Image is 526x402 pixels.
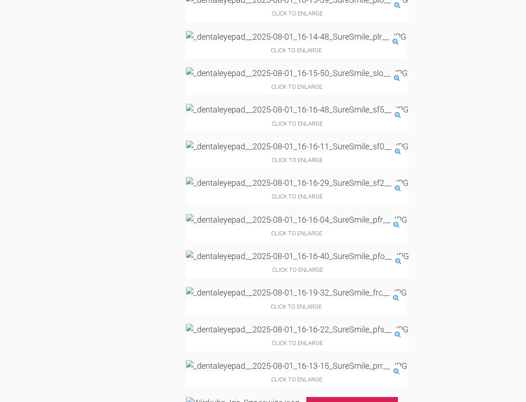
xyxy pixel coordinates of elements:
img: _dentaleyepad__2025-08-01_16-13-15_SureSmile_prr__.JPG [186,360,407,371]
span: Click to enlarge [186,152,408,168]
img: _dentaleyepad__2025-08-01_16-16-22_SureSmile_pfs__.JPG [186,324,408,335]
span: Click to enlarge [186,188,408,204]
img: _dentaleyepad__2025-08-01_16-16-11_SureSmile_sf0__.JPG [186,141,408,152]
img: _dentaleyepad__2025-08-01_16-15-50_SureSmile_slo__.JPG [186,67,407,79]
span: Click to enlarge [186,225,407,241]
img: _dentaleyepad__2025-08-01_16-16-40_SureSmile_pfo__.JPG [186,250,409,262]
span: Click to enlarge [186,371,407,387]
span: Click to enlarge [186,299,407,315]
span: Click to enlarge [186,42,406,58]
span: Click to enlarge [186,116,408,132]
span: Click to enlarge [186,262,409,278]
img: _dentaleyepad__2025-08-01_16-16-29_SureSmile_sf2__.JPG [186,177,408,188]
span: Click to enlarge [186,79,407,95]
img: _dentaleyepad__2025-08-01_16-16-04_SureSmile_pfr__.JPG [186,214,407,225]
img: _dentaleyepad__2025-08-01_16-19-32_SureSmile_frc__.JPG [186,287,407,298]
span: Click to enlarge [186,335,408,351]
img: _dentaleyepad__2025-08-01_16-14-48_SureSmile_plr__.JPG [186,31,406,42]
span: Click to enlarge [186,5,408,21]
img: _dentaleyepad__2025-08-01_16-16-48_SureSmile_sf5__.JPG [186,104,408,115]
